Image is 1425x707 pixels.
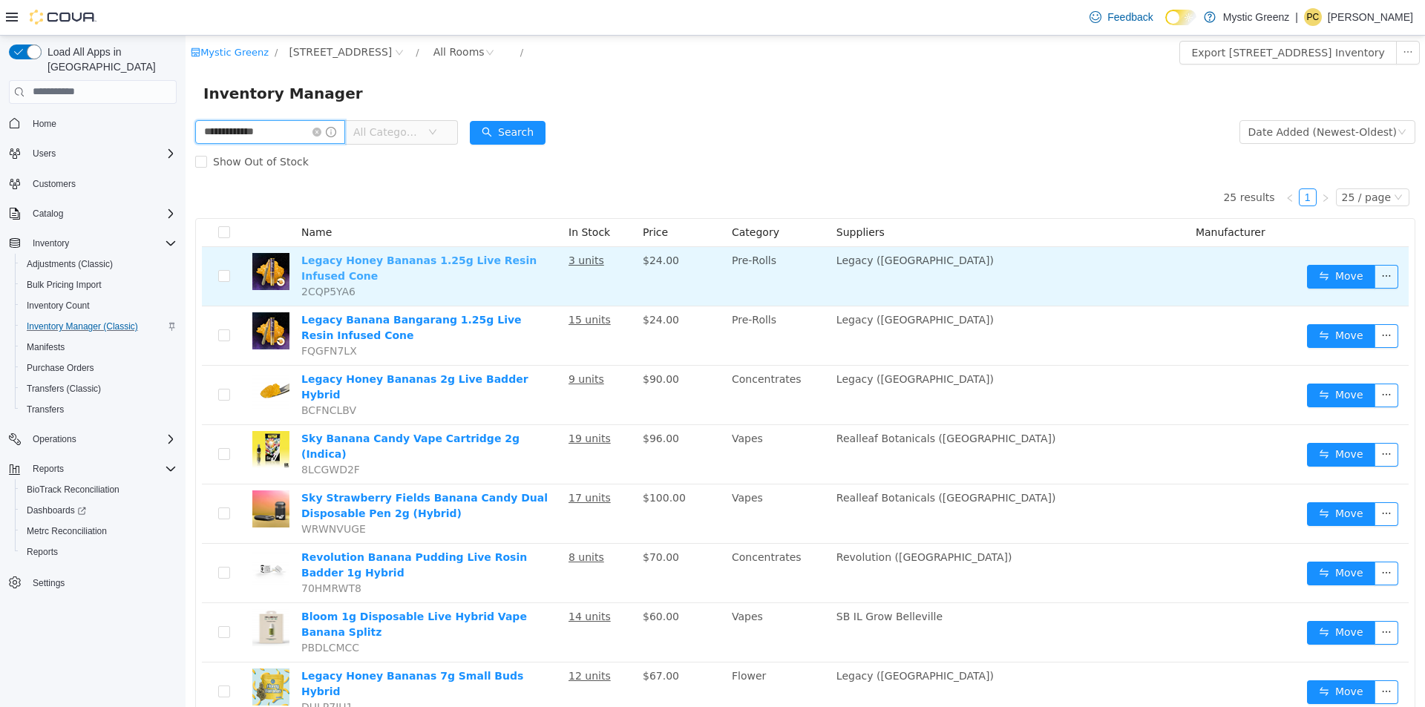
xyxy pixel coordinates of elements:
[21,380,107,398] a: Transfers (Classic)
[21,255,177,273] span: Adjustments (Classic)
[21,276,108,294] a: Bulk Pricing Import
[21,255,119,273] a: Adjustments (Classic)
[116,250,170,262] span: 2CQP5YA6
[546,191,594,203] span: Category
[15,358,183,378] button: Purchase Orders
[21,543,64,561] a: Reports
[116,665,167,677] span: DULP7JU1
[27,114,177,133] span: Home
[3,458,183,479] button: Reports
[383,575,425,587] u: 14 units
[1107,10,1153,24] span: Feedback
[457,338,494,349] span: $90.00
[21,380,177,398] span: Transfers (Classic)
[248,5,299,27] div: All Rooms
[27,504,86,516] span: Dashboards
[33,118,56,130] span: Home
[116,191,146,203] span: Name
[651,338,808,349] span: Legacy ([GEOGRAPHIC_DATA])
[1121,645,1190,668] button: icon: swapMove
[457,634,494,646] span: $67.00
[243,92,252,102] i: icon: down
[116,219,351,246] a: Legacy Honey Bananas 1.25g Live Resin Infused Cone
[27,525,107,537] span: Metrc Reconciliation
[1165,25,1166,26] span: Dark Mode
[1189,289,1213,312] button: icon: ellipsis
[27,362,94,374] span: Purchase Orders
[1328,8,1413,26] p: [PERSON_NAME]
[27,258,113,270] span: Adjustments (Classic)
[18,46,186,70] span: Inventory Manager
[15,295,183,316] button: Inventory Count
[27,320,138,332] span: Inventory Manager (Classic)
[21,318,144,335] a: Inventory Manager (Classic)
[33,208,63,220] span: Catalog
[994,5,1211,29] button: Export [STREET_ADDRESS] Inventory
[1189,348,1213,372] button: icon: ellipsis
[116,369,171,381] span: BCFNCLBV
[1189,467,1213,490] button: icon: ellipsis
[457,191,482,203] span: Price
[1189,645,1213,668] button: icon: ellipsis
[21,297,177,315] span: Inventory Count
[651,634,808,646] span: Legacy ([GEOGRAPHIC_DATA])
[1010,191,1080,203] span: Manufacturer
[27,174,177,193] span: Customers
[116,278,336,306] a: Legacy Banana Bangarang 1.25g Live Resin Infused Cone
[651,219,808,231] span: Legacy ([GEOGRAPHIC_DATA])
[1165,10,1196,25] input: Dark Mode
[21,338,71,356] a: Manifests
[457,397,494,409] span: $96.00
[27,341,65,353] span: Manifests
[1212,92,1221,102] i: icon: down
[3,203,183,224] button: Catalog
[67,336,104,373] img: Legacy Honey Bananas 2g Live Badder Hybrid hero shot
[27,205,177,223] span: Catalog
[1136,158,1144,167] i: icon: right
[457,219,494,231] span: $24.00
[1113,153,1131,171] li: 1
[1121,467,1190,490] button: icon: swapMove
[1084,2,1159,32] a: Feedback
[21,297,96,315] a: Inventory Count
[21,401,177,418] span: Transfers
[127,92,136,101] i: icon: close-circle
[116,428,174,440] span: 8LCGWD2F
[27,430,177,448] span: Operations
[1100,158,1109,167] i: icon: left
[27,145,177,162] span: Users
[15,399,183,420] button: Transfers
[168,89,235,104] span: All Categories
[457,516,494,527] span: $70.00
[1189,526,1213,550] button: icon: ellipsis
[540,330,645,389] td: Concentrates
[21,401,70,418] a: Transfers
[27,300,90,312] span: Inventory Count
[3,429,183,450] button: Operations
[540,568,645,627] td: Vapes
[15,500,183,521] a: Dashboards
[1211,5,1234,29] button: icon: ellipsis
[15,337,183,358] button: Manifests
[67,455,104,492] img: Sky Strawberry Fields Banana Candy Dual Disposable Pen 2g (Hybrid) hero shot
[33,148,56,160] span: Users
[15,254,183,274] button: Adjustments (Classic)
[27,279,102,291] span: Bulk Pricing Import
[116,575,341,602] a: Bloom 1g Disposable Live Hybrid Vape Banana Splitz
[140,91,151,102] i: icon: info-circle
[5,11,83,22] a: icon: shopMystic Greenz
[1156,154,1205,170] div: 25 / page
[27,430,82,448] button: Operations
[33,237,69,249] span: Inventory
[383,191,425,203] span: In Stock
[1189,407,1213,431] button: icon: ellipsis
[15,521,183,542] button: Metrc Reconciliation
[457,278,494,290] span: $24.00
[1121,407,1190,431] button: icon: swapMove
[116,397,334,424] a: Sky Banana Candy Vape Cartridge 2g (Indica)
[651,575,757,587] span: SB IL Grow Belleville
[21,481,125,499] a: BioTrack Reconciliation
[383,338,419,349] u: 9 units
[383,516,419,527] u: 8 units
[67,395,104,433] img: Sky Banana Candy Vape Cartridge 2g (Indica) hero shot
